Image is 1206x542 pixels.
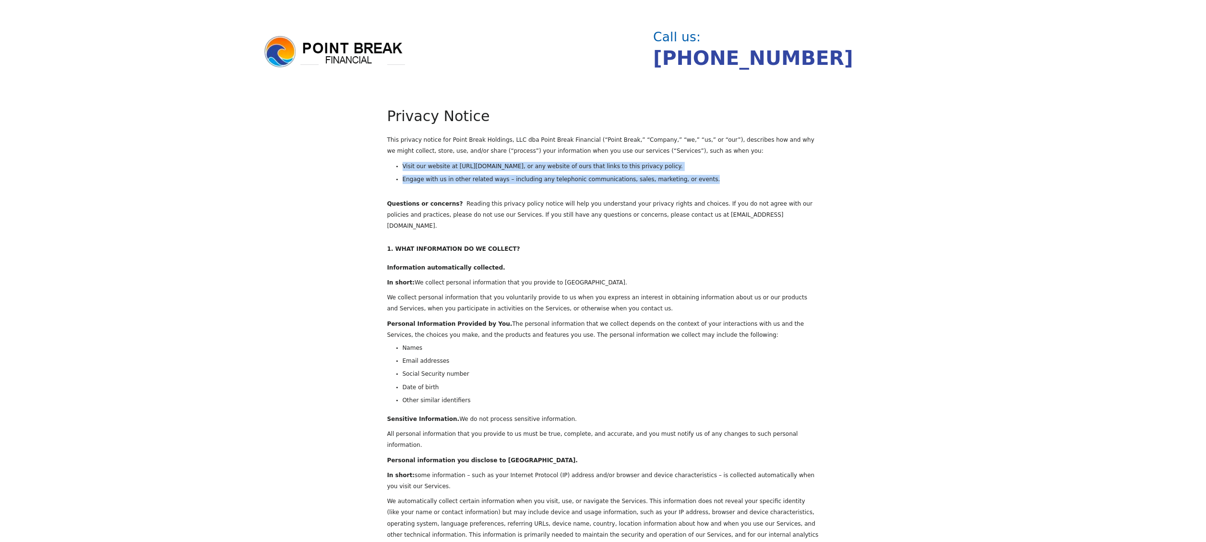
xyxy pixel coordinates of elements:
[387,320,804,338] span: The personal information that we collect depends on the context of your interactions with us and ...
[387,457,578,464] span: Personal information you disclose to [GEOGRAPHIC_DATA].
[403,357,450,364] span: Email addresses
[387,416,460,422] span: Sensitive Information.
[403,397,471,404] span: Other similar identifiers
[403,176,720,183] span: Engage with us in other related ways – including any telephonic communications, sales, marketing,...
[387,431,798,448] span: All personal information that you provide to us must be true, complete, and accurate, and you mus...
[403,345,423,351] span: Names
[387,264,505,271] span: Information automatically collected.
[387,136,814,154] span: This privacy notice for Point Break Holdings, LLC dba Point Break Financial (“Point Break,” “Comp...
[387,320,513,327] span: Personal Information Provided by You.
[459,416,577,422] span: We do not process sensitive information.
[387,246,520,252] span: 1. WHAT INFORMATION DO WE COLLECT?
[403,384,439,391] span: Date of birth
[653,31,955,43] div: Call us:
[415,279,627,286] span: We collect personal information that you provide to [GEOGRAPHIC_DATA].
[387,472,415,479] span: In short:
[263,35,407,69] img: logo.png
[387,108,490,124] span: Privacy Notice
[387,200,463,207] span: Questions or concerns?
[387,279,415,286] span: In short:
[403,370,469,377] span: Social Security number
[387,472,815,490] span: some information – such as your Internet Protocol (IP) address and/or browser and device characte...
[387,200,813,229] span: Reading this privacy policy notice will help you understand your privacy rights and choices. If y...
[403,163,683,170] span: Visit our website at [URL][DOMAIN_NAME], or any website of ours that links to this privacy policy.
[653,47,853,70] a: [PHONE_NUMBER]
[387,294,808,312] span: We collect personal information that you voluntarily provide to us when you express an interest i...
